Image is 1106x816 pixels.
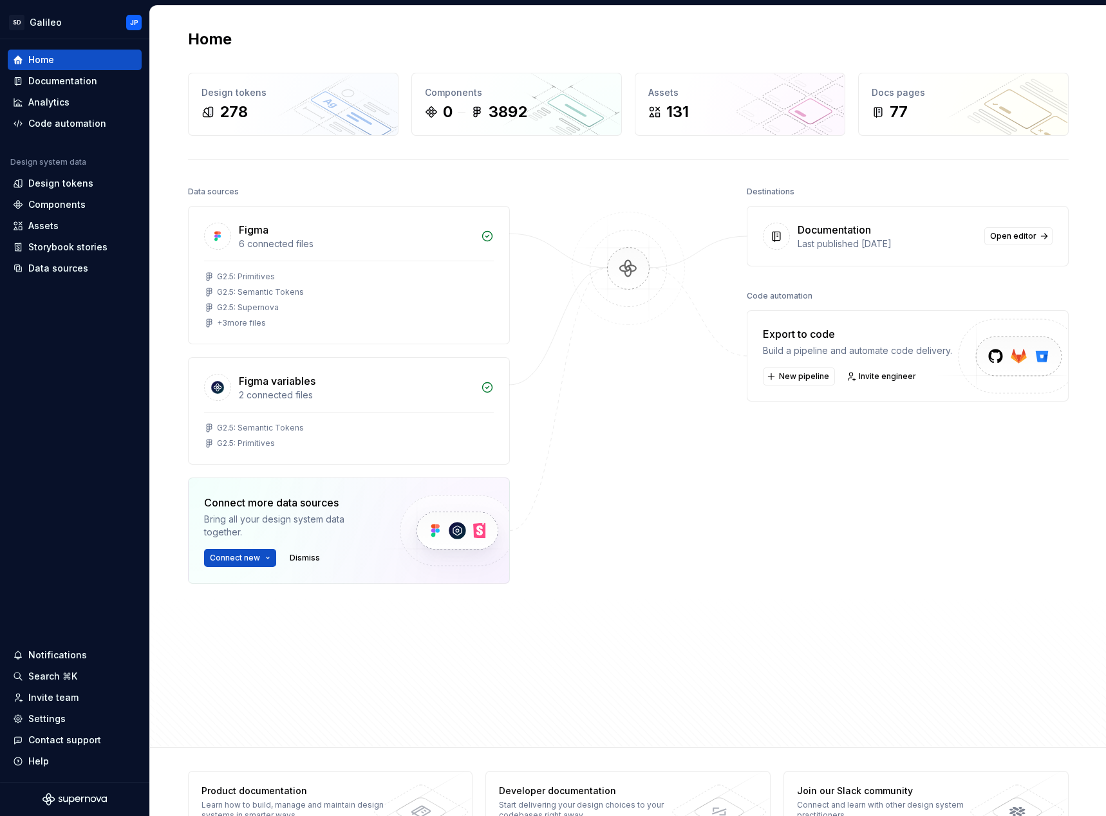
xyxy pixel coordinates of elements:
a: Invite engineer [843,367,922,385]
div: SD [9,15,24,30]
div: Last published [DATE] [798,237,977,250]
div: Search ⌘K [28,670,77,683]
div: Assets [28,219,59,232]
a: Figma6 connected filesG2.5: PrimitivesG2.5: Semantic TokensG2.5: Supernova+3more files [188,206,510,344]
div: Storybook stories [28,241,108,254]
div: Figma [239,222,268,237]
div: Settings [28,712,66,725]
div: Bring all your design system data together. [204,513,378,539]
button: Connect new [204,549,276,567]
div: G2.5: Semantic Tokens [217,423,304,433]
button: Help [8,751,142,772]
div: Destinations [747,183,794,201]
span: Dismiss [290,553,320,563]
div: Contact support [28,734,101,746]
div: 278 [220,102,248,122]
a: Components03892 [411,73,622,136]
div: 6 connected files [239,237,473,250]
div: Documentation [28,75,97,88]
button: Search ⌘K [8,666,142,687]
a: Docs pages77 [858,73,1069,136]
span: New pipeline [779,371,829,382]
div: Components [425,86,608,99]
div: G2.5: Primitives [217,438,275,449]
button: New pipeline [763,367,835,385]
a: Design tokens278 [188,73,398,136]
button: Contact support [8,730,142,750]
a: Home [8,50,142,70]
div: Design system data [10,157,86,167]
div: G2.5: Supernova [217,302,279,313]
a: Figma variables2 connected filesG2.5: Semantic TokensG2.5: Primitives [188,357,510,465]
div: 2 connected files [239,389,473,402]
div: JP [130,17,138,28]
a: Assets [8,216,142,236]
div: Figma variables [239,373,315,389]
div: Data sources [28,262,88,275]
div: Design tokens [28,177,93,190]
a: Documentation [8,71,142,91]
a: Open editor [984,227,1053,245]
button: Dismiss [284,549,326,567]
span: Invite engineer [859,371,916,382]
h2: Home [188,29,232,50]
svg: Supernova Logo [42,793,107,806]
span: Open editor [990,231,1036,241]
div: Product documentation [202,784,389,797]
span: Connect new [210,553,260,563]
div: 3892 [489,102,527,122]
div: Help [28,755,49,768]
button: SDGalileoJP [3,8,147,36]
button: Notifications [8,645,142,665]
div: + 3 more files [217,318,266,328]
a: Settings [8,709,142,729]
div: Analytics [28,96,70,109]
a: Design tokens [8,173,142,194]
a: Analytics [8,92,142,113]
div: Docs pages [872,86,1055,99]
div: Build a pipeline and automate code delivery. [763,344,952,357]
div: Data sources [188,183,239,201]
div: 77 [890,102,908,122]
div: Invite team [28,691,79,704]
a: Assets131 [635,73,845,136]
div: Code automation [747,287,812,305]
div: Developer documentation [499,784,686,797]
div: G2.5: Semantic Tokens [217,287,304,297]
div: 0 [443,102,453,122]
a: Data sources [8,258,142,279]
div: Export to code [763,326,952,342]
a: Components [8,194,142,215]
div: 131 [666,102,689,122]
div: Documentation [798,222,871,237]
div: Galileo [30,16,62,29]
div: Home [28,53,54,66]
div: Connect more data sources [204,495,378,510]
a: Invite team [8,687,142,708]
a: Code automation [8,113,142,134]
div: Components [28,198,86,211]
div: G2.5: Primitives [217,272,275,282]
div: Design tokens [202,86,385,99]
div: Code automation [28,117,106,130]
a: Storybook stories [8,237,142,257]
div: Assets [648,86,832,99]
div: Notifications [28,649,87,662]
div: Join our Slack community [797,784,984,797]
